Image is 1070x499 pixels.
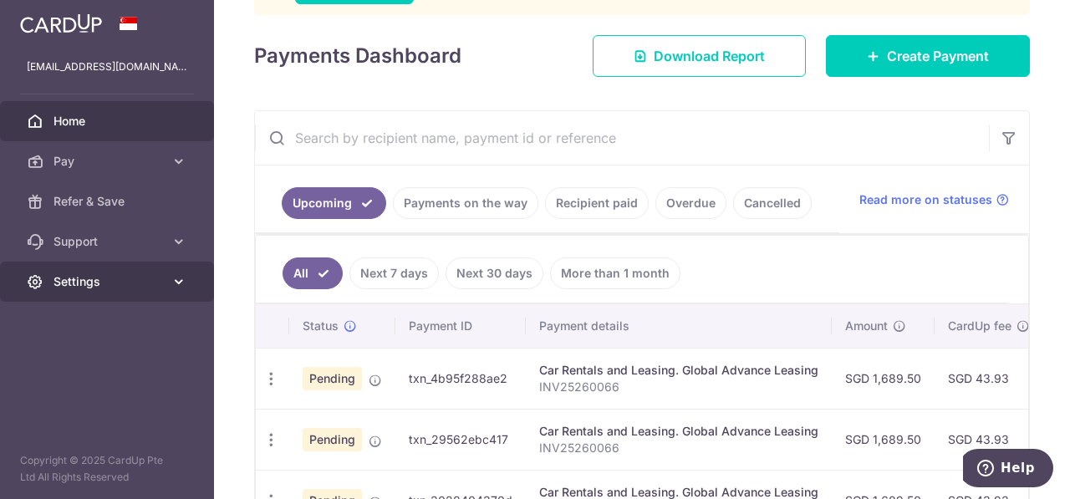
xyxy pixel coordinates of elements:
a: Create Payment [826,35,1030,77]
span: Home [53,113,164,130]
span: CardUp fee [948,318,1011,334]
div: Car Rentals and Leasing. Global Advance Leasing [539,423,818,440]
h4: Payments Dashboard [254,41,461,71]
td: SGD 1,689.50 [832,348,935,409]
td: SGD 1,689.50 [832,409,935,470]
span: Status [303,318,339,334]
span: Amount [845,318,888,334]
a: Read more on statuses [859,191,1009,208]
span: Support [53,233,164,250]
a: Next 30 days [446,257,543,289]
td: txn_4b95f288ae2 [395,348,526,409]
span: Settings [53,273,164,290]
p: [EMAIL_ADDRESS][DOMAIN_NAME] [27,59,187,75]
span: Pending [303,428,362,451]
td: txn_29562ebc417 [395,409,526,470]
a: Next 7 days [349,257,439,289]
p: INV25260066 [539,440,818,456]
span: Read more on statuses [859,191,992,208]
span: Create Payment [887,46,989,66]
a: Upcoming [282,187,386,219]
th: Payment ID [395,304,526,348]
span: Pending [303,367,362,390]
a: Payments on the way [393,187,538,219]
a: All [283,257,343,289]
a: Overdue [655,187,726,219]
td: SGD 43.93 [935,409,1043,470]
span: Pay [53,153,164,170]
img: CardUp [20,13,102,33]
a: More than 1 month [550,257,680,289]
td: SGD 43.93 [935,348,1043,409]
iframe: Opens a widget where you can find more information [963,449,1053,491]
span: Download Report [654,46,765,66]
input: Search by recipient name, payment id or reference [255,111,989,165]
a: Download Report [593,35,806,77]
p: INV25260066 [539,379,818,395]
a: Cancelled [733,187,812,219]
span: Refer & Save [53,193,164,210]
div: Car Rentals and Leasing. Global Advance Leasing [539,362,818,379]
a: Recipient paid [545,187,649,219]
th: Payment details [526,304,832,348]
